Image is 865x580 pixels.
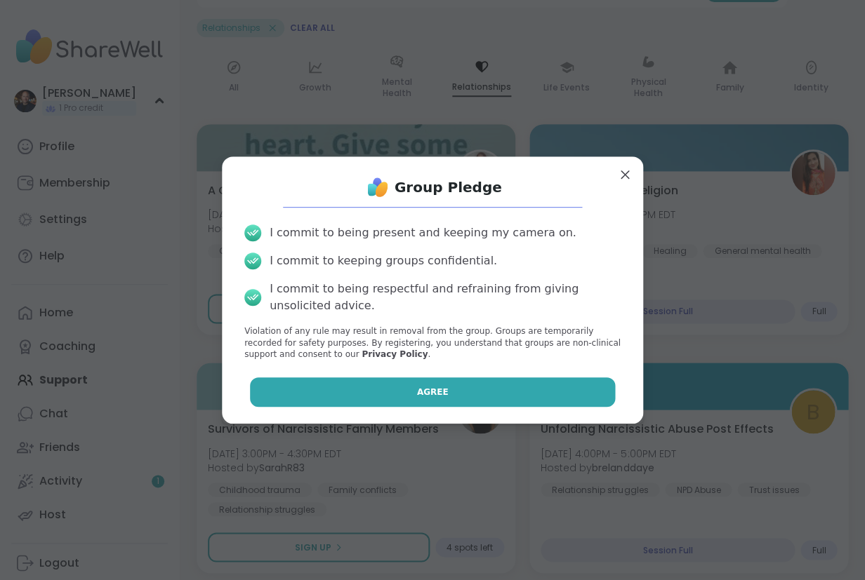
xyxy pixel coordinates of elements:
[270,224,576,241] div: I commit to being present and keeping my camera on.
[250,377,616,407] button: Agree
[270,252,497,269] div: I commit to keeping groups confidential.
[364,173,392,201] img: ShareWell Logo
[362,349,428,359] a: Privacy Policy
[270,281,621,314] div: I commit to being respectful and refraining from giving unsolicited advice.
[395,177,502,197] h1: Group Pledge
[244,325,621,360] p: Violation of any rule may result in removal from the group. Groups are temporarily recorded for s...
[417,386,449,398] span: Agree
